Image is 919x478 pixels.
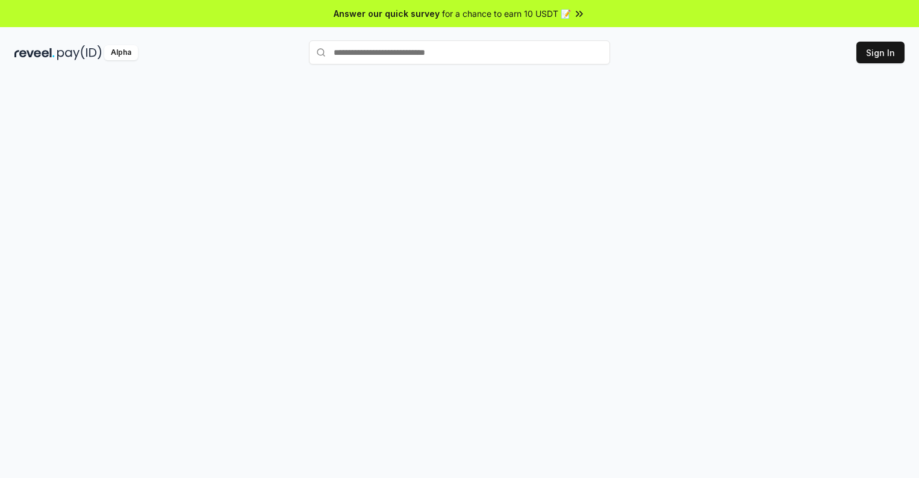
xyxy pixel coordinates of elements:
[57,45,102,60] img: pay_id
[442,7,571,20] span: for a chance to earn 10 USDT 📝
[104,45,138,60] div: Alpha
[856,42,905,63] button: Sign In
[334,7,440,20] span: Answer our quick survey
[14,45,55,60] img: reveel_dark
